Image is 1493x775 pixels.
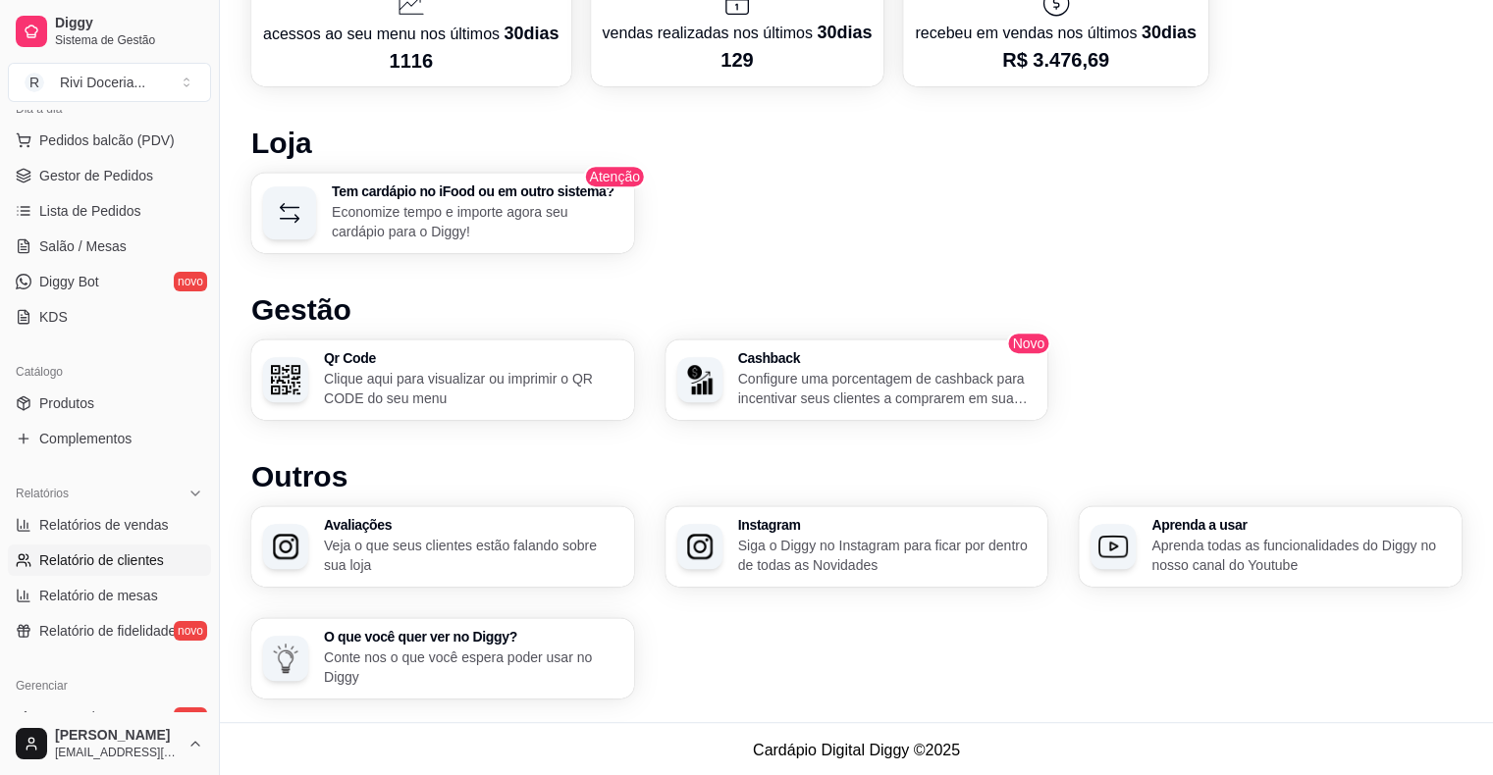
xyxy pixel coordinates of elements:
div: Catálogo [8,356,211,387]
span: Sistema de Gestão [55,32,203,48]
a: Produtos [8,387,211,419]
h1: Gestão [251,292,1462,328]
a: Salão / Mesas [8,231,211,262]
button: Qr CodeQr CodeClique aqui para visualizar ou imprimir o QR CODE do seu menu [251,339,634,420]
h3: Qr Code [324,351,622,365]
h3: Cashback [738,351,1037,365]
span: [PERSON_NAME] [55,727,180,745]
img: Instagram [685,532,715,561]
h3: Avaliações [324,518,622,532]
img: Aprenda a usar [1098,532,1128,561]
p: Conte nos o que você espera poder usar no Diggy [324,647,622,687]
p: Veja o que seus clientes estão falando sobre sua loja [324,536,622,575]
div: Rivi Doceria ... [60,73,145,92]
span: Gestor de Pedidos [39,166,153,185]
span: 30 dias [504,24,559,43]
a: KDS [8,301,211,333]
span: Diggy Bot [39,272,99,291]
h3: O que você quer ver no Diggy? [324,630,622,644]
a: Entregadoresnovo [8,701,211,733]
span: [EMAIL_ADDRESS][DOMAIN_NAME] [55,745,180,760]
h3: Aprenda a usar [1151,518,1450,532]
p: 129 [603,46,873,74]
button: AvaliaçõesAvaliaçõesVeja o que seus clientes estão falando sobre sua loja [251,506,634,587]
h1: Loja [251,126,1462,161]
div: Gerenciar [8,670,211,701]
span: Lista de Pedidos [39,201,141,221]
p: Economize tempo e importe agora seu cardápio para o Diggy! [332,202,622,241]
p: acessos ao seu menu nos últimos [263,20,560,47]
span: Relatórios de vendas [39,515,169,535]
span: Pedidos balcão (PDV) [39,130,175,150]
img: O que você quer ver no Diggy? [271,644,300,673]
span: R [25,73,44,92]
span: Salão / Mesas [39,236,127,256]
a: Diggy Botnovo [8,266,211,297]
a: Lista de Pedidos [8,195,211,227]
button: Tem cardápio no iFood ou em outro sistema?Economize tempo e importe agora seu cardápio para o Diggy! [251,173,634,253]
span: 30 dias [1142,23,1197,42]
a: Complementos [8,423,211,454]
a: Relatórios de vendas [8,509,211,541]
a: Relatório de fidelidadenovo [8,615,211,646]
a: DiggySistema de Gestão [8,8,211,55]
span: Relatório de clientes [39,550,164,570]
p: Siga o Diggy no Instagram para ficar por dentro de todas as Novidades [738,536,1037,575]
span: Entregadores [39,707,122,727]
p: Aprenda todas as funcionalidades do Diggy no nosso canal do Youtube [1151,536,1450,575]
img: Avaliações [271,532,300,561]
button: Aprenda a usarAprenda a usarAprenda todas as funcionalidades do Diggy no nosso canal do Youtube [1079,506,1462,587]
span: Diggy [55,15,203,32]
p: R$ 3.476,69 [915,46,1196,74]
button: InstagramInstagramSiga o Diggy no Instagram para ficar por dentro de todas as Novidades [666,506,1048,587]
h1: Outros [251,459,1462,494]
a: Relatório de clientes [8,544,211,576]
span: Complementos [39,429,132,448]
button: CashbackCashbackConfigure uma porcentagem de cashback para incentivar seus clientes a comprarem e... [666,339,1048,420]
button: [PERSON_NAME][EMAIL_ADDRESS][DOMAIN_NAME] [8,720,211,767]
span: Relatório de mesas [39,586,158,605]
a: Relatório de mesas [8,580,211,611]
p: vendas realizadas nos últimos [603,19,873,46]
a: Gestor de Pedidos [8,160,211,191]
p: recebeu em vendas nos últimos [915,19,1196,46]
p: Configure uma porcentagem de cashback para incentivar seus clientes a comprarem em sua loja [738,369,1037,408]
span: Relatório de fidelidade [39,621,176,641]
button: Pedidos balcão (PDV) [8,125,211,156]
span: Relatórios [16,486,69,501]
p: 1116 [263,47,560,75]
p: Clique aqui para visualizar ou imprimir o QR CODE do seu menu [324,369,622,408]
h3: Instagram [738,518,1037,532]
img: Cashback [685,365,715,394]
h3: Tem cardápio no iFood ou em outro sistema? [332,184,622,198]
button: O que você quer ver no Diggy?O que você quer ver no Diggy?Conte nos o que você espera poder usar ... [251,618,634,698]
span: Produtos [39,393,94,413]
span: Atenção [584,165,646,188]
span: Novo [1007,332,1051,355]
button: Select a team [8,63,211,102]
span: KDS [39,307,68,327]
span: 30 dias [817,23,872,42]
img: Qr Code [271,365,300,394]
